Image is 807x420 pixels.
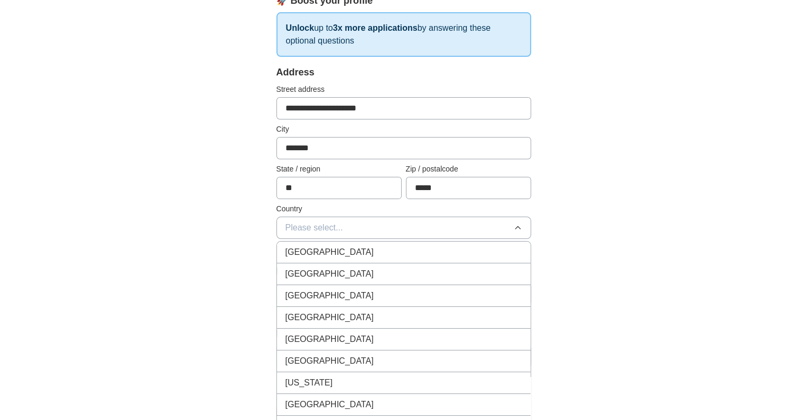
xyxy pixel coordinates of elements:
label: State / region [276,164,402,175]
span: [GEOGRAPHIC_DATA] [285,289,374,302]
p: up to by answering these optional questions [276,12,531,57]
span: [GEOGRAPHIC_DATA] [285,355,374,367]
label: Country [276,203,531,215]
div: Address [276,65,531,80]
span: [GEOGRAPHIC_DATA] [285,311,374,324]
span: Please select... [285,221,343,234]
span: [GEOGRAPHIC_DATA] [285,333,374,346]
span: [US_STATE] [285,376,333,389]
strong: 3x more applications [333,23,417,32]
label: Street address [276,84,531,95]
strong: Unlock [286,23,314,32]
span: [GEOGRAPHIC_DATA] [285,268,374,280]
span: [GEOGRAPHIC_DATA] [285,246,374,259]
label: City [276,124,531,135]
label: Zip / postalcode [406,164,531,175]
span: [GEOGRAPHIC_DATA] [285,398,374,411]
button: Please select... [276,217,531,239]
